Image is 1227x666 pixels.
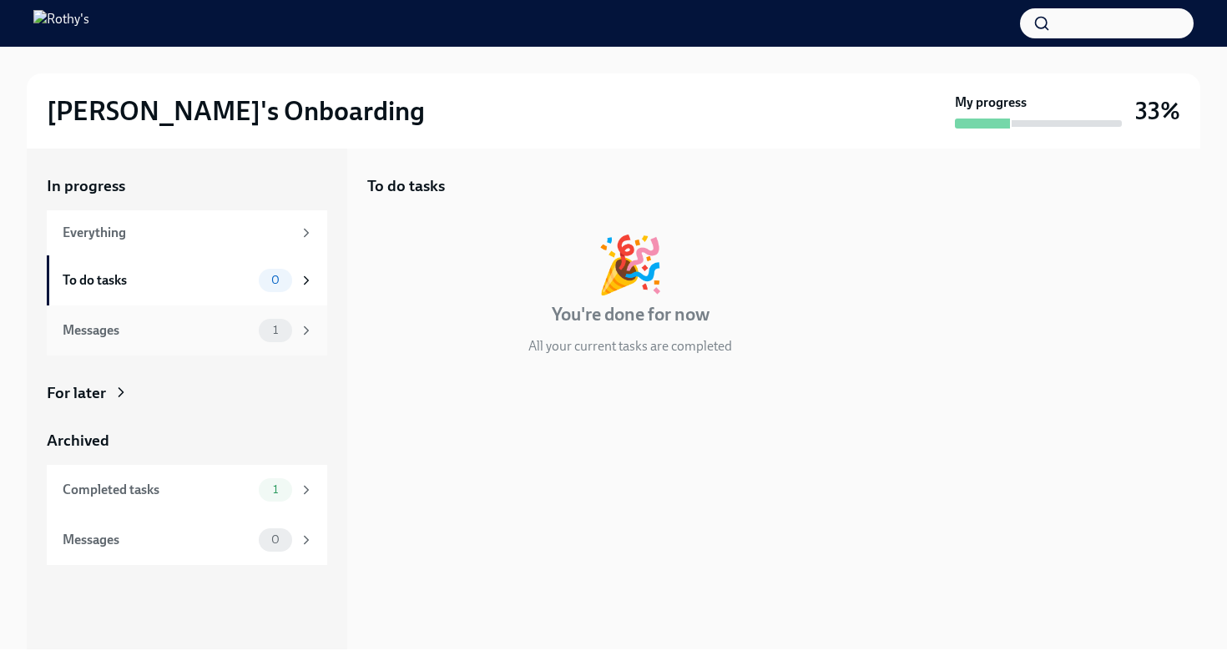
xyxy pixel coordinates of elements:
[552,302,709,327] h4: You're done for now
[47,382,106,404] div: For later
[47,94,425,128] h2: [PERSON_NAME]'s Onboarding
[47,210,327,255] a: Everything
[63,271,252,290] div: To do tasks
[261,533,290,546] span: 0
[47,175,327,197] a: In progress
[367,175,445,197] h5: To do tasks
[47,255,327,305] a: To do tasks0
[263,483,288,496] span: 1
[528,337,732,356] p: All your current tasks are completed
[596,237,664,292] div: 🎉
[261,274,290,286] span: 0
[263,324,288,336] span: 1
[63,321,252,340] div: Messages
[33,10,89,37] img: Rothy's
[47,382,327,404] a: For later
[955,93,1027,112] strong: My progress
[47,465,327,515] a: Completed tasks1
[47,305,327,356] a: Messages1
[47,430,327,452] a: Archived
[1135,96,1180,126] h3: 33%
[47,515,327,565] a: Messages0
[63,531,252,549] div: Messages
[63,481,252,499] div: Completed tasks
[63,224,292,242] div: Everything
